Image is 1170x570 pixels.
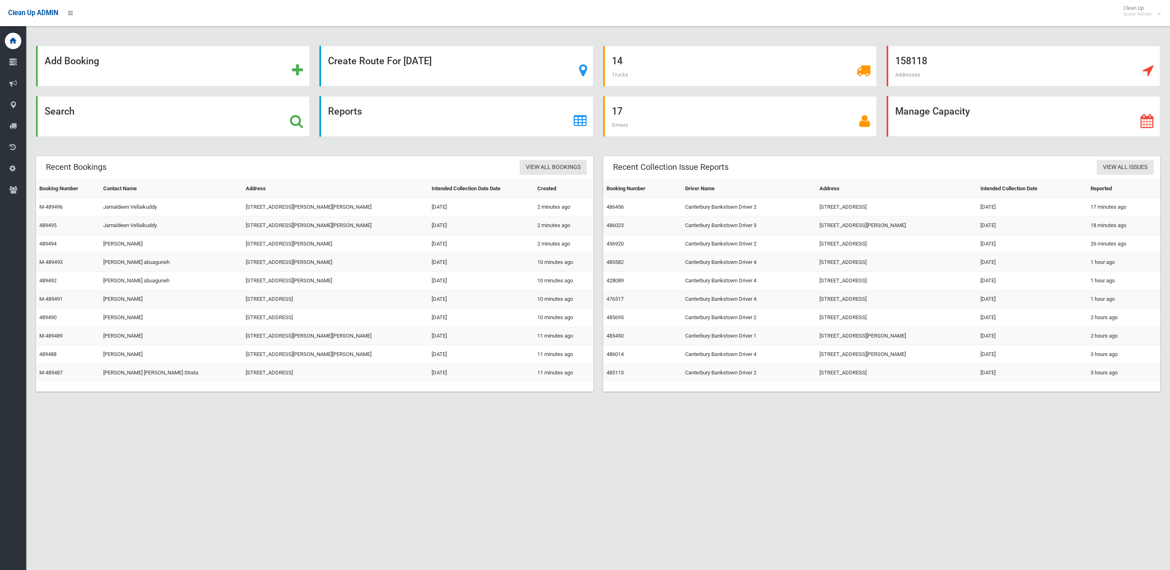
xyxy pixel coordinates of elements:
strong: 158118 [895,55,927,67]
td: 1 hour ago [1087,272,1160,290]
td: [PERSON_NAME] abuaguneh [100,272,242,290]
td: [DATE] [428,290,534,309]
td: 1 hour ago [1087,253,1160,272]
td: 10 minutes ago [534,309,593,327]
td: [DATE] [428,216,534,235]
td: [STREET_ADDRESS] [242,309,428,327]
td: 2 minutes ago [534,216,593,235]
td: [STREET_ADDRESS][PERSON_NAME] [242,272,428,290]
td: [PERSON_NAME] [100,309,242,327]
td: [STREET_ADDRESS][PERSON_NAME][PERSON_NAME] [242,216,428,235]
a: M-489491 [39,296,63,302]
td: [DATE] [977,253,1087,272]
td: [DATE] [977,272,1087,290]
td: [DATE] [977,345,1087,364]
a: M-489493 [39,259,63,265]
td: 18 minutes ago [1087,216,1160,235]
td: [STREET_ADDRESS][PERSON_NAME] [816,345,977,364]
td: [STREET_ADDRESS] [242,290,428,309]
td: [DATE] [428,345,534,364]
a: Reports [319,96,593,137]
td: [STREET_ADDRESS] [816,364,977,382]
strong: Search [45,106,75,117]
td: Canterbury Bankstown Driver 2 [682,309,817,327]
td: [DATE] [977,235,1087,253]
td: Canterbury Bankstown Driver 2 [682,198,817,216]
strong: Reports [328,106,362,117]
td: [PERSON_NAME] [100,327,242,345]
td: [STREET_ADDRESS][PERSON_NAME] [816,216,977,235]
td: [STREET_ADDRESS][PERSON_NAME][PERSON_NAME] [242,345,428,364]
small: Super Admin [1123,11,1152,17]
td: 26 minutes ago [1087,235,1160,253]
td: Canterbury Bankstown Driver 1 [682,327,817,345]
td: [DATE] [977,290,1087,309]
a: Search [36,96,310,137]
span: Drivers [612,122,628,128]
td: [PERSON_NAME] [100,235,242,253]
td: Canterbury Bankstown Driver 4 [682,253,817,272]
td: [STREET_ADDRESS] [816,198,977,216]
td: 3 hours ago [1087,364,1160,382]
a: 486014 [606,351,624,357]
a: View All Bookings [520,160,587,175]
td: Canterbury Bankstown Driver 4 [682,345,817,364]
td: [DATE] [977,309,1087,327]
th: Driver Name [682,180,817,198]
span: Trucks [612,72,628,78]
td: Jamaldeen Vellaikuddy [100,198,242,216]
td: [PERSON_NAME] [100,345,242,364]
td: [PERSON_NAME] [100,290,242,309]
td: [DATE] [428,198,534,216]
span: Clean Up ADMIN [8,9,58,17]
td: Jamaldeen Vellaikuddy [100,216,242,235]
a: M-489489 [39,333,63,339]
td: [DATE] [977,364,1087,382]
td: [STREET_ADDRESS][PERSON_NAME][PERSON_NAME] [242,327,428,345]
td: 17 minutes ago [1087,198,1160,216]
td: 10 minutes ago [534,253,593,272]
td: [DATE] [428,364,534,382]
td: [DATE] [977,198,1087,216]
td: [STREET_ADDRESS][PERSON_NAME][PERSON_NAME] [242,198,428,216]
a: 485450 [606,333,624,339]
td: Canterbury Bankstown Driver 2 [682,235,817,253]
td: [STREET_ADDRESS][PERSON_NAME] [242,253,428,272]
td: 2 hours ago [1087,327,1160,345]
a: View All Issues [1097,160,1154,175]
td: Canterbury Bankstown Driver 2 [682,364,817,382]
a: 489495 [39,222,57,228]
td: [DATE] [977,216,1087,235]
a: 476517 [606,296,624,302]
td: [STREET_ADDRESS] [816,235,977,253]
td: [STREET_ADDRESS] [816,290,977,309]
td: 2 minutes ago [534,235,593,253]
td: 2 hours ago [1087,309,1160,327]
td: Canterbury Bankstown Driver 4 [682,290,817,309]
a: 158118 Addresses [887,46,1160,86]
strong: Add Booking [45,55,99,67]
span: Clean Up [1119,5,1160,17]
strong: 14 [612,55,622,67]
th: Created [534,180,593,198]
strong: Manage Capacity [895,106,970,117]
td: Canterbury Bankstown Driver 3 [682,216,817,235]
td: [DATE] [428,327,534,345]
strong: 17 [612,106,622,117]
a: 486023 [606,222,624,228]
td: 2 minutes ago [534,198,593,216]
th: Address [816,180,977,198]
a: M-489496 [39,204,63,210]
td: Canterbury Bankstown Driver 4 [682,272,817,290]
a: 489490 [39,314,57,320]
th: Reported [1087,180,1160,198]
td: 11 minutes ago [534,345,593,364]
th: Booking Number [36,180,100,198]
td: [STREET_ADDRESS][PERSON_NAME] [242,235,428,253]
td: [DATE] [428,253,534,272]
th: Address [242,180,428,198]
td: 1 hour ago [1087,290,1160,309]
td: 3 hours ago [1087,345,1160,364]
a: 17 Drivers [603,96,877,137]
td: [STREET_ADDRESS] [816,309,977,327]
